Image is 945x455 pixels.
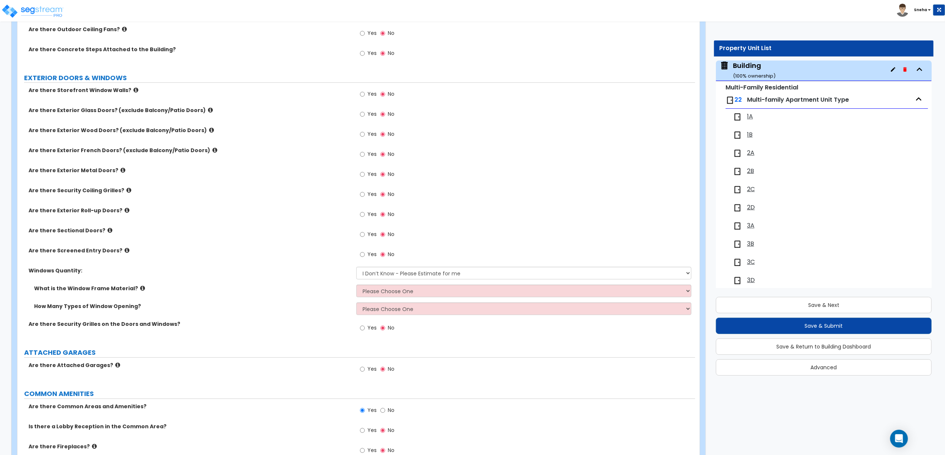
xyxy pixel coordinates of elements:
[29,267,351,274] label: Windows Quantity:
[367,150,377,158] span: Yes
[29,361,351,369] label: Are there Attached Garages?
[367,170,377,178] span: Yes
[29,187,351,194] label: Are there Security Coiling Grilles?
[34,302,351,310] label: How Many Types of Window Opening?
[29,320,351,328] label: Are there Security Grilles on the Doors and Windows?
[380,110,385,118] input: No
[367,365,377,373] span: Yes
[367,29,377,37] span: Yes
[890,430,908,448] div: Open Intercom Messenger
[733,72,776,79] small: ( 100 % ownership)
[388,426,394,434] span: No
[733,167,742,176] img: door.png
[380,446,385,455] input: No
[388,170,394,178] span: No
[360,426,365,435] input: Yes
[388,190,394,198] span: No
[380,406,385,415] input: No
[209,127,214,133] i: click for more info!
[388,90,394,98] span: No
[360,230,365,239] input: Yes
[367,90,377,98] span: Yes
[733,61,776,80] div: Building
[747,276,755,285] span: 3D
[388,110,394,118] span: No
[360,406,365,415] input: Yes
[360,446,365,455] input: Yes
[380,324,385,332] input: No
[747,222,754,230] span: 3A
[24,348,695,357] label: ATTACHED GARAGES
[367,210,377,218] span: Yes
[92,443,97,449] i: click for more info!
[720,44,928,53] div: Property Unit List
[108,227,112,233] i: click for more info!
[367,130,377,138] span: Yes
[747,112,753,121] span: 1A
[1,4,64,19] img: logo_pro_r.png
[120,167,125,173] i: click for more info!
[733,276,742,285] img: door.png
[747,95,849,104] span: Multi-family Apartment Unit Type
[726,83,798,92] small: Multi-Family Residential
[388,130,394,138] span: No
[747,240,754,248] span: 3B
[29,227,351,234] label: Are there Sectional Doors?
[388,29,394,37] span: No
[29,127,351,134] label: Are there Exterior Wood Doors? (exclude Balcony/Patio Doors)
[388,251,394,258] span: No
[380,190,385,199] input: No
[360,170,365,179] input: Yes
[716,318,932,334] button: Save & Submit
[380,130,385,138] input: No
[388,230,394,238] span: No
[388,150,394,158] span: No
[388,210,394,218] span: No
[133,87,138,93] i: click for more info!
[212,147,217,153] i: click for more info!
[360,110,365,118] input: Yes
[380,210,385,219] input: No
[720,61,776,80] span: Building
[24,389,695,399] label: COMMON AMENITIES
[360,324,365,332] input: Yes
[29,403,351,410] label: Are there Common Areas and Amenities?
[360,90,365,98] input: Yes
[388,324,394,331] span: No
[367,406,377,414] span: Yes
[388,446,394,454] span: No
[733,112,742,121] img: door.png
[24,73,695,83] label: EXTERIOR DOORS & WINDOWS
[360,49,365,58] input: Yes
[380,49,385,58] input: No
[29,26,351,33] label: Are there Outdoor Ceiling Fans?
[380,251,385,259] input: No
[733,203,742,212] img: door.png
[360,130,365,138] input: Yes
[733,222,742,230] img: door.png
[388,365,394,373] span: No
[747,258,755,266] span: 3C
[733,258,742,267] img: door.png
[733,240,742,249] img: door.png
[726,96,734,105] img: door.png
[716,338,932,355] button: Save & Return to Building Dashboard
[747,203,755,212] span: 2D
[896,4,909,17] img: avatar.png
[29,46,351,53] label: Are there Concrete Steps Attached to the Building?
[126,187,131,193] i: click for more info!
[34,285,351,292] label: What is the Window Frame Material?
[125,248,129,253] i: click for more info!
[747,149,754,157] span: 2A
[360,190,365,199] input: Yes
[360,29,365,37] input: Yes
[360,251,365,259] input: Yes
[380,29,385,37] input: No
[720,61,729,71] img: building.svg
[125,207,129,213] i: click for more info!
[29,107,351,114] label: Are there Exterior Glass Doors? (exclude Balcony/Patio Doors)
[380,426,385,435] input: No
[747,131,753,139] span: 1B
[733,185,742,194] img: door.png
[367,251,377,258] span: Yes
